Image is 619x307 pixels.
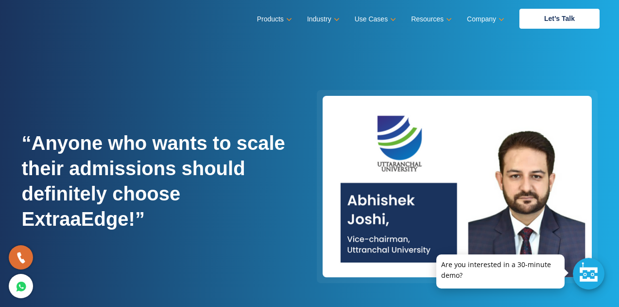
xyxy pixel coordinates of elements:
[22,132,285,230] strong: “Anyone who wants to scale their admissions should definitely choose ExtraaEdge!”
[573,258,604,289] div: Chat
[411,12,450,26] a: Resources
[467,12,502,26] a: Company
[257,12,290,26] a: Products
[519,9,600,29] a: Let’s Talk
[307,12,338,26] a: Industry
[355,12,394,26] a: Use Cases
